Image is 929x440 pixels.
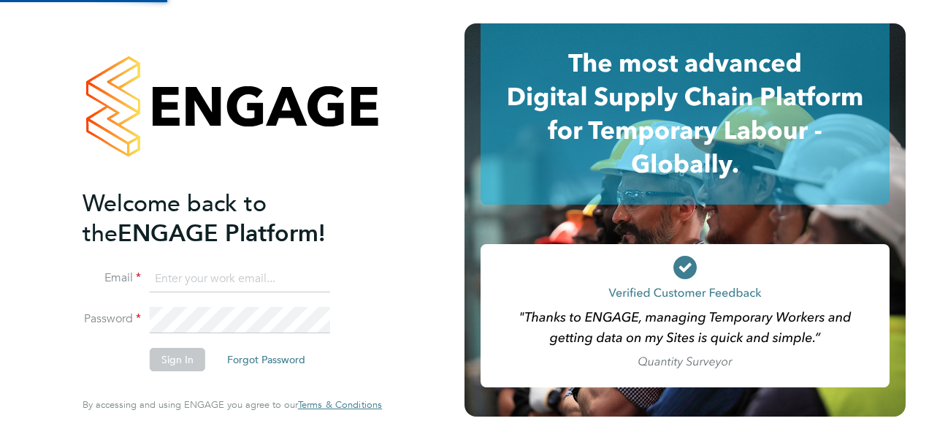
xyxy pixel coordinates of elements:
[298,399,382,411] a: Terms & Conditions
[215,348,317,371] button: Forgot Password
[83,311,141,327] label: Password
[83,189,367,249] h2: ENGAGE Platform!
[83,270,141,286] label: Email
[150,266,330,292] input: Enter your work email...
[83,398,382,411] span: By accessing and using ENGAGE you agree to our
[83,189,267,248] span: Welcome back to the
[150,348,205,371] button: Sign In
[298,398,382,411] span: Terms & Conditions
